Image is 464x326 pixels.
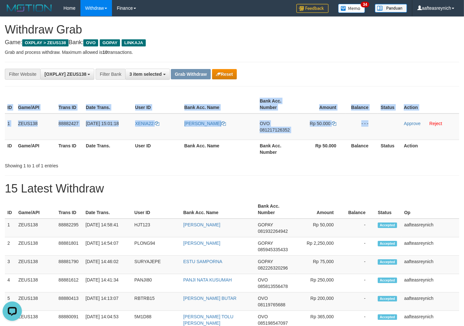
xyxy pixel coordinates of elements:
th: Date Trans. [83,200,132,219]
td: ZEUS138 [16,256,56,274]
td: PANJI80 [132,274,181,292]
td: Rp 250,000 [296,274,343,292]
img: Feedback.jpg [296,4,329,13]
span: GOPAY [258,222,273,227]
a: XENIA22 [135,121,159,126]
span: XENIA22 [135,121,154,126]
th: User ID [133,140,182,158]
td: - [343,256,375,274]
td: Rp 75,000 [296,256,343,274]
td: Rp 200,000 [296,292,343,311]
span: Copy 081932264942 to clipboard [258,229,288,234]
td: - [343,219,375,237]
th: Trans ID [56,200,83,219]
th: Action [401,95,459,114]
a: [PERSON_NAME] [183,241,220,246]
td: 3 [5,256,16,274]
p: Grab and process withdraw. Maximum allowed is transactions. [5,49,459,55]
td: 88880413 [56,292,83,311]
span: Copy 081217126352 to clipboard [260,127,290,133]
img: MOTION_logo.png [5,3,54,13]
th: Action [401,140,459,158]
span: GOPAY [100,39,120,46]
th: Balance [346,140,378,158]
a: PANJI NATA KUSUMAH [183,277,232,282]
span: OXPLAY > ZEUS138 [22,39,69,46]
th: Bank Acc. Number [255,200,296,219]
span: Rp 50.000 [310,121,331,126]
span: Accepted [378,259,397,265]
span: OVO [260,121,270,126]
th: Trans ID [56,95,83,114]
span: [DATE] 15:01:18 [86,121,119,126]
td: aafteasreynich [402,292,459,311]
span: Copy 08119765688 to clipboard [258,302,285,307]
a: [PERSON_NAME] [183,222,220,227]
th: ID [5,200,16,219]
td: 4 [5,274,16,292]
th: Op [402,200,459,219]
img: Button%20Memo.svg [338,4,365,13]
td: - [343,292,375,311]
th: Date Trans. [83,95,133,114]
strong: 10 [102,50,107,55]
td: ZEUS138 [16,237,56,256]
td: 88881612 [56,274,83,292]
span: 3 item selected [129,72,162,77]
th: Trans ID [56,140,83,158]
th: Rp 50.000 [298,140,346,158]
div: Filter Bank [96,69,125,80]
td: [DATE] 14:58:41 [83,219,132,237]
td: 1 [5,219,16,237]
span: OVO [258,296,268,301]
th: Status [378,95,401,114]
span: Copy 082226320296 to clipboard [258,265,288,271]
span: OVO [83,39,98,46]
a: Reject [430,121,442,126]
a: Approve [404,121,421,126]
th: User ID [132,200,181,219]
th: Balance [343,200,375,219]
th: Bank Acc. Number [257,95,298,114]
td: [DATE] 14:13:07 [83,292,132,311]
span: Accepted [378,278,397,283]
td: SURYAJEPE [132,256,181,274]
span: OVO [258,277,268,282]
td: - - - [346,114,378,140]
td: 88881801 [56,237,83,256]
span: Copy 085198547097 to clipboard [258,321,288,326]
td: RBTRB15 [132,292,181,311]
td: 2 [5,237,16,256]
td: ZEUS138 [16,274,56,292]
td: 88882295 [56,219,83,237]
div: Showing 1 to 1 of 1 entries [5,160,189,169]
td: ZEUS138 [16,219,56,237]
a: [PERSON_NAME] BUTAR [183,296,237,301]
h4: Game: Bank: [5,39,459,46]
th: Balance [346,95,378,114]
span: OVO [258,314,268,319]
td: Rp 2,250,000 [296,237,343,256]
th: ID [5,95,15,114]
button: Reset [212,69,237,79]
th: Game/API [15,140,56,158]
span: 88882427 [59,121,79,126]
td: - [343,274,375,292]
button: Open LiveChat chat widget [3,3,22,22]
span: Accepted [378,222,397,228]
a: [PERSON_NAME] TOLU [PERSON_NAME] [183,314,234,326]
span: Accepted [378,314,397,320]
td: 1 [5,114,15,140]
img: panduan.png [375,4,407,13]
td: aafteasreynich [402,274,459,292]
button: [OXPLAY] ZEUS138 [40,69,94,80]
td: HJT123 [132,219,181,237]
th: Bank Acc. Number [257,140,298,158]
td: aafteasreynich [402,237,459,256]
span: GOPAY [258,241,273,246]
th: Amount [296,200,343,219]
a: Copy 50000 to clipboard [332,121,336,126]
td: aafteasreynich [402,256,459,274]
th: Bank Acc. Name [182,95,257,114]
td: aafteasreynich [402,219,459,237]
